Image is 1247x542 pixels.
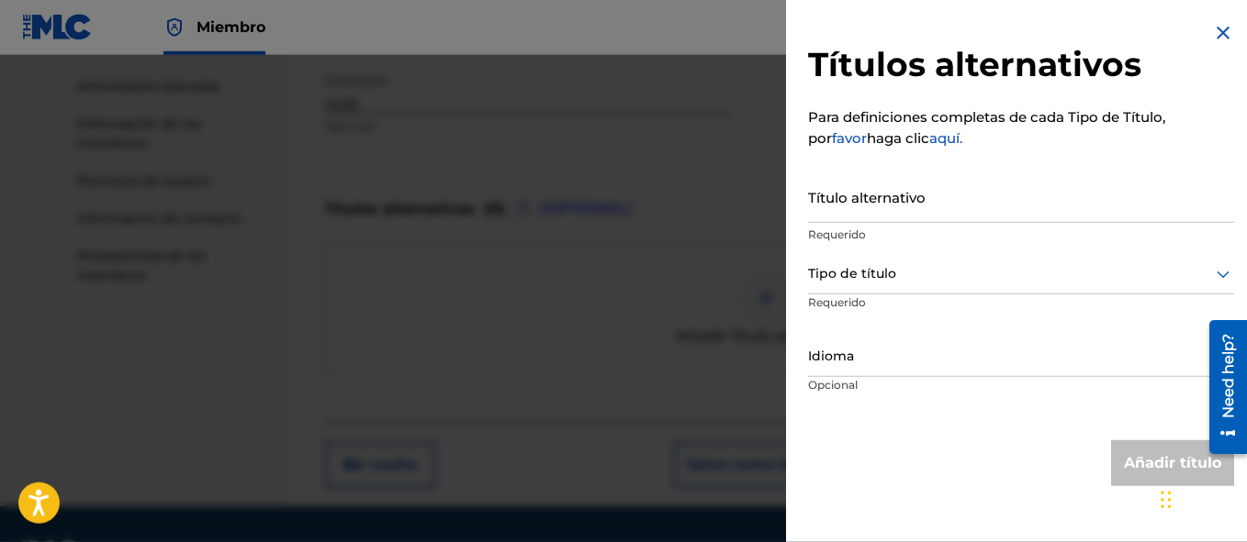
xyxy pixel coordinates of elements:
img: Topholdholder [163,17,185,39]
p: Opcional [808,377,952,418]
a: aquí. [929,129,962,147]
div: Widget de chat [1155,454,1247,542]
p: Requerido [808,227,1234,243]
iframe: Resource Center [1196,311,1247,463]
p: Para definiciones completas de cada Tipo de Título, por haga clic [808,107,1234,149]
img: Logo MLC [22,14,93,40]
p: Requerido [808,294,950,336]
a: favor [832,129,867,147]
h2: Títulos alternativos [808,44,1234,85]
span: Miembro [197,17,265,38]
div: Arrastrar [1161,472,1172,527]
iframe: Chat Widget [1155,454,1247,542]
